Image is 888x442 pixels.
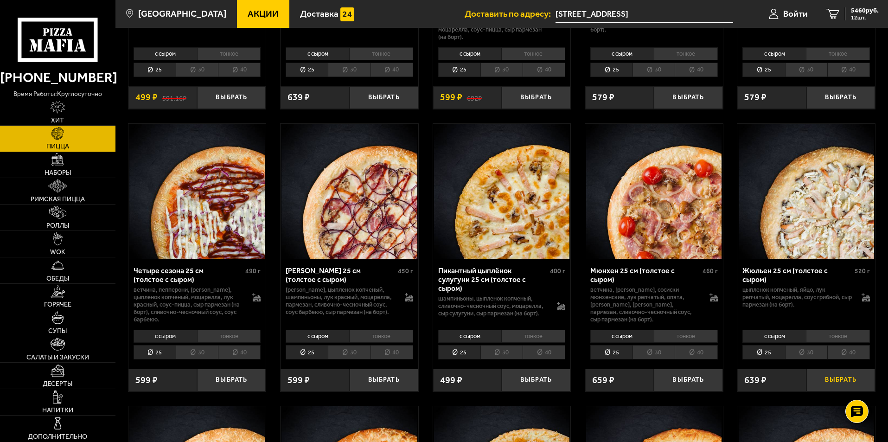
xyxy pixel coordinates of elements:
li: с сыром [438,47,502,60]
li: с сыром [134,47,197,60]
img: Мюнхен 25 см (толстое с сыром) [586,124,722,259]
li: 30 [480,63,523,77]
li: 25 [438,345,480,359]
span: Хит [51,117,64,124]
li: 40 [523,63,565,77]
span: 579 ₽ [744,93,767,102]
li: 30 [632,63,675,77]
span: 499 ₽ [135,93,158,102]
li: тонкое [197,47,261,60]
s: 591.16 ₽ [162,93,186,102]
li: с сыром [590,47,654,60]
span: Войти [783,9,808,18]
a: Мюнхен 25 см (толстое с сыром) [585,124,723,259]
li: 40 [675,345,717,359]
li: 40 [827,345,870,359]
span: 599 ₽ [287,376,310,385]
span: 659 ₽ [592,376,614,385]
li: 30 [176,345,218,359]
li: тонкое [654,330,718,343]
span: [GEOGRAPHIC_DATA] [138,9,226,18]
li: тонкое [349,47,413,60]
li: тонкое [501,330,565,343]
li: 25 [134,345,176,359]
div: Жюльен 25 см (толстое с сыром) [742,266,852,284]
li: 40 [523,345,565,359]
p: шампиньоны, цыпленок копченый, сливочно-чесночный соус, моцарелла, сыр сулугуни, сыр пармезан (на... [438,295,548,317]
button: Выбрать [197,86,266,109]
img: Чикен Барбекю 25 см (толстое с сыром) [281,124,417,259]
input: Ваш адрес доставки [556,6,733,23]
span: Доставка [300,9,339,18]
li: тонкое [806,47,870,60]
span: Дополнительно [28,434,87,440]
a: Пикантный цыплёнок сулугуни 25 см (толстое с сыром) [433,124,571,259]
li: 25 [742,63,785,77]
span: 599 ₽ [135,376,158,385]
li: 30 [328,63,370,77]
li: тонкое [349,330,413,343]
li: 40 [218,63,261,77]
button: Выбрать [654,369,722,391]
li: с сыром [742,47,806,60]
span: Горячее [44,301,71,308]
span: 579 ₽ [592,93,614,102]
span: 520 г [855,267,870,275]
button: Выбрать [806,369,875,391]
li: 30 [632,345,675,359]
span: 400 г [550,267,565,275]
li: 30 [785,345,827,359]
span: WOK [50,249,65,256]
li: 30 [176,63,218,77]
span: Десерты [43,381,72,387]
button: Выбрать [197,369,266,391]
span: Супы [48,328,67,334]
button: Выбрать [806,86,875,109]
span: 599 ₽ [440,93,462,102]
li: с сыром [286,330,349,343]
li: 30 [480,345,523,359]
span: 5460 руб. [851,7,879,14]
span: Акции [248,9,279,18]
li: 25 [742,345,785,359]
span: Римская пицца [31,196,85,203]
li: 40 [827,63,870,77]
span: 499 ₽ [440,376,462,385]
s: 692 ₽ [467,93,482,102]
div: [PERSON_NAME] 25 см (толстое с сыром) [286,266,396,284]
p: ветчина, [PERSON_NAME], сосиски мюнхенские, лук репчатый, опята, [PERSON_NAME], [PERSON_NAME], па... [590,286,700,323]
li: 30 [328,345,370,359]
li: с сыром [590,330,654,343]
button: Выбрать [350,369,418,391]
span: Обеды [46,275,69,282]
li: тонкое [501,47,565,60]
li: 25 [134,63,176,77]
span: Пицца [46,143,69,150]
p: [PERSON_NAME], цыпленок копченый, шампиньоны, лук красный, моцарелла, пармезан, сливочно-чесночны... [286,286,396,316]
span: Наборы [45,170,71,176]
li: тонкое [197,330,261,343]
li: с сыром [742,330,806,343]
span: 450 г [398,267,413,275]
div: Четыре сезона 25 см (толстое с сыром) [134,266,243,284]
div: Пикантный цыплёнок сулугуни 25 см (толстое с сыром) [438,266,548,293]
li: 40 [218,345,261,359]
li: 25 [590,345,632,359]
li: 30 [785,63,827,77]
li: с сыром [286,47,349,60]
img: Пикантный цыплёнок сулугуни 25 см (толстое с сыром) [434,124,569,259]
li: 25 [286,63,328,77]
img: Жюльен 25 см (толстое с сыром) [739,124,874,259]
div: Мюнхен 25 см (толстое с сыром) [590,266,700,284]
span: 639 ₽ [744,376,767,385]
img: 15daf4d41897b9f0e9f617042186c801.svg [340,7,354,21]
p: ветчина, пепперони, [PERSON_NAME], цыпленок копченый, моцарелла, лук красный, соус-пицца, сыр пар... [134,286,243,323]
li: 40 [371,345,413,359]
span: Напитки [42,407,73,414]
li: 40 [371,63,413,77]
button: Выбрать [502,86,570,109]
li: с сыром [438,330,502,343]
span: 460 г [703,267,718,275]
li: 25 [438,63,480,77]
button: Выбрать [350,86,418,109]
